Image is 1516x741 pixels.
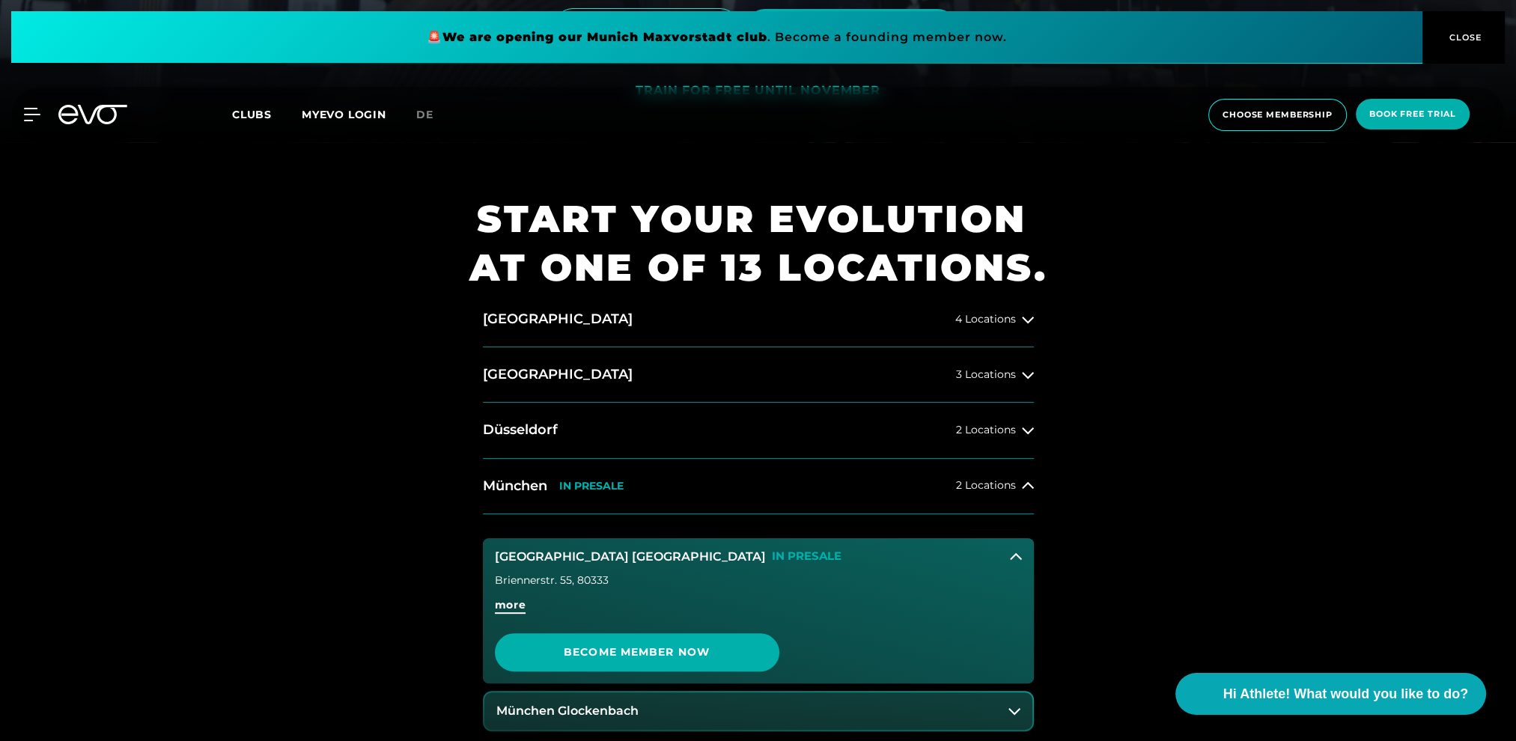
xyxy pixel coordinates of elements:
span: Hi Athlete! What would you like to do? [1223,684,1468,704]
button: München Glockenbach [484,692,1032,730]
h3: München Glockenbach [496,704,639,718]
span: 3 Locations [956,369,1016,380]
span: choose membership [1223,109,1333,121]
h2: Düsseldorf [483,421,558,439]
span: 2 Locations [956,480,1016,491]
button: [GEOGRAPHIC_DATA]4 Locations [483,292,1034,347]
a: more [495,597,1022,624]
button: CLOSE [1422,11,1505,64]
h3: [GEOGRAPHIC_DATA] [GEOGRAPHIC_DATA] [495,550,766,564]
span: 4 Locations [955,314,1016,325]
button: Hi Athlete! What would you like to do? [1175,673,1486,715]
h2: [GEOGRAPHIC_DATA] [483,310,633,329]
span: more [495,597,526,613]
span: Become Member Now [531,644,743,660]
a: choose membership [1204,99,1351,131]
div: Briennerstr. 55 , 80333 [495,575,1022,585]
span: de [416,108,433,121]
h2: [GEOGRAPHIC_DATA] [483,365,633,384]
button: MünchenIN PRESALE2 Locations [483,459,1034,514]
button: [GEOGRAPHIC_DATA]3 Locations [483,347,1034,403]
h2: München [483,477,547,495]
h1: START YOUR EVOLUTION AT ONE OF 13 LOCATIONS. [469,195,1047,292]
a: Become Member Now [495,633,779,671]
span: 2 Locations [956,424,1016,436]
button: [GEOGRAPHIC_DATA] [GEOGRAPHIC_DATA]IN PRESALE [483,538,1034,576]
p: IN PRESALE [559,480,624,493]
a: book free trial [1351,99,1474,131]
span: book free trial [1369,108,1456,121]
span: CLOSE [1446,31,1482,44]
p: IN PRESALE [772,550,841,563]
span: Clubs [232,108,272,121]
a: Clubs [232,107,302,121]
a: MYEVO LOGIN [302,108,386,121]
a: de [416,106,451,124]
button: Düsseldorf2 Locations [483,403,1034,458]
